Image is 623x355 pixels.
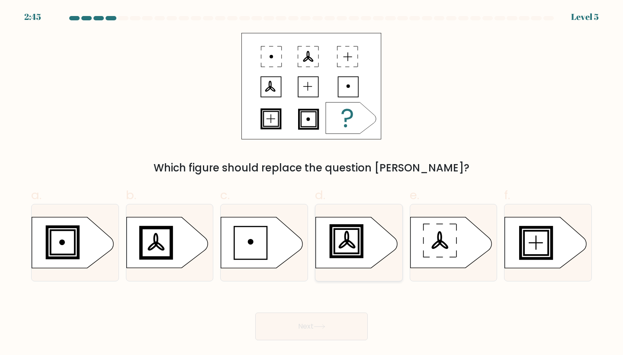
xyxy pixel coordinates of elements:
[315,187,325,203] span: d.
[31,187,42,203] span: a.
[126,187,136,203] span: b.
[410,187,419,203] span: e.
[504,187,510,203] span: f.
[255,313,368,340] button: Next
[571,10,599,23] div: Level 5
[24,10,41,23] div: 2:45
[220,187,230,203] span: c.
[36,160,587,176] div: Which figure should replace the question [PERSON_NAME]?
